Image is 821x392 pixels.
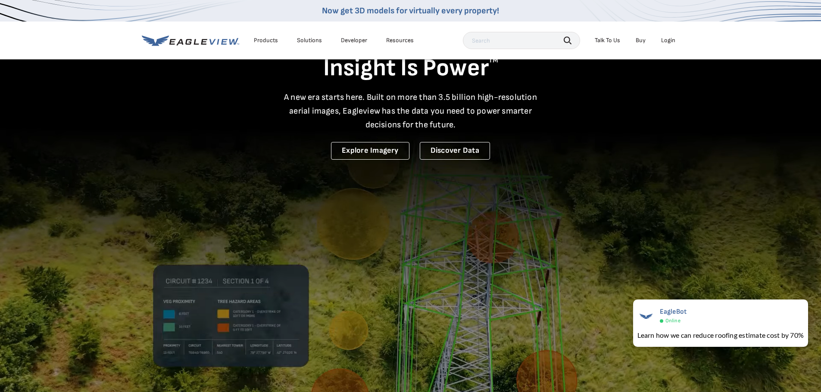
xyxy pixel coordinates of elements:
a: Buy [636,37,646,44]
span: EagleBot [660,308,687,316]
input: Search [463,32,580,49]
h1: Insight Is Power [142,53,680,83]
img: EagleBot [637,308,655,325]
div: Login [661,37,675,44]
a: Discover Data [420,142,490,160]
a: Explore Imagery [331,142,409,160]
div: Resources [386,37,414,44]
a: Now get 3D models for virtually every property! [322,6,499,16]
div: Talk To Us [595,37,620,44]
a: Developer [341,37,367,44]
div: Products [254,37,278,44]
div: Solutions [297,37,322,44]
sup: TM [489,56,498,65]
p: A new era starts here. Built on more than 3.5 billion high-resolution aerial images, Eagleview ha... [279,90,543,132]
div: Learn how we can reduce roofing estimate cost by 70% [637,330,804,340]
span: Online [665,318,681,324]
